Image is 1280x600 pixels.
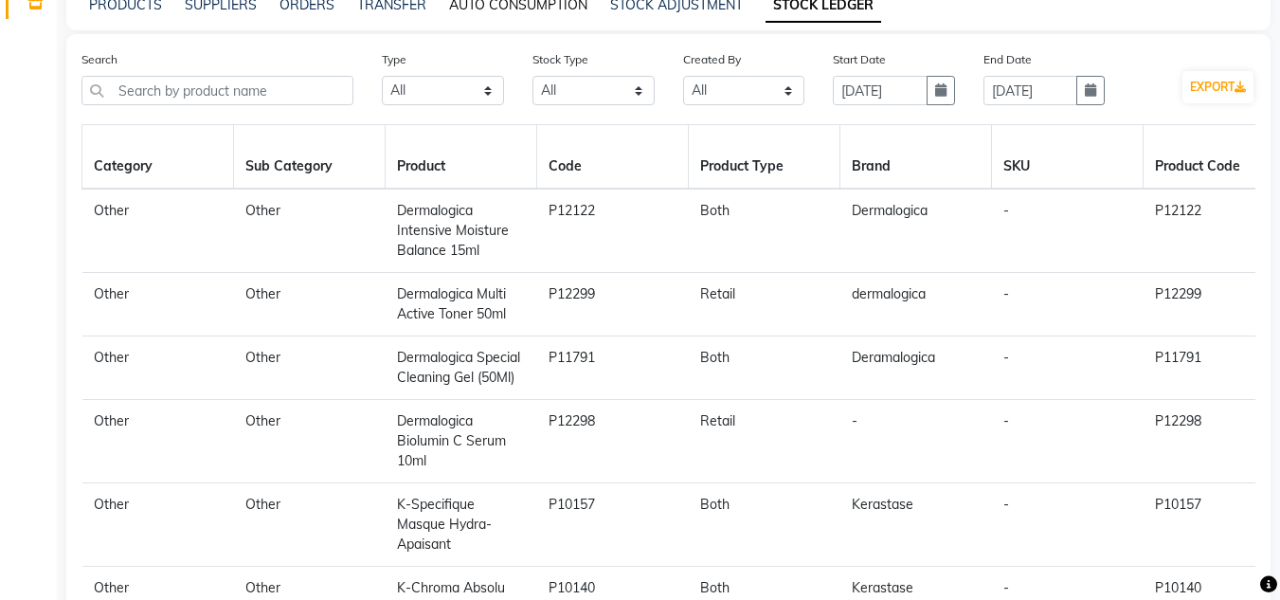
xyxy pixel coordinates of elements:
button: EXPORT [1182,71,1253,103]
td: Other [234,483,386,567]
td: P12299 [537,273,689,336]
th: Brand [840,125,992,190]
td: Retail [689,400,840,483]
label: End Date [983,51,1032,68]
td: Other [82,400,234,483]
td: Other [234,189,386,273]
td: - [992,483,1144,567]
td: Retail [689,273,840,336]
th: SKU [992,125,1144,190]
span: K-Specifique Masque Hydra-Apaisant [397,496,492,553]
th: Product Type [689,125,840,190]
th: Sub Category [234,125,386,190]
td: Other [82,483,234,567]
td: P12122 [537,189,689,273]
td: Other [82,273,234,336]
span: Dermalogica Biolumin C Serum 10ml [397,412,506,469]
td: P11791 [537,336,689,400]
td: Deramalogica [840,336,992,400]
label: Created By [683,51,741,68]
td: - [992,400,1144,483]
td: - [992,273,1144,336]
td: Other [234,400,386,483]
td: Other [82,336,234,400]
th: Product [386,125,537,190]
td: Other [82,189,234,273]
td: Other [234,273,386,336]
td: Both [689,483,840,567]
span: Dermalogica Intensive Moisture Balance 15ml [397,202,509,259]
span: Dermalogica Multi Active Toner 50ml [397,285,506,322]
td: dermalogica [840,273,992,336]
td: - [992,189,1144,273]
td: P12298 [537,400,689,483]
label: Stock Type [532,51,588,68]
td: Dermalogica [840,189,992,273]
label: Start Date [833,51,886,68]
td: - [840,400,992,483]
td: Other [234,336,386,400]
td: P10157 [537,483,689,567]
td: Both [689,336,840,400]
td: Kerastase [840,483,992,567]
td: - [992,336,1144,400]
input: Search by product name [81,76,353,105]
td: Both [689,189,840,273]
label: Search [81,51,117,68]
th: Code [537,125,689,190]
label: Type [382,51,406,68]
th: Category [82,125,234,190]
span: Dermalogica Special Cleaning Gel (50Ml) [397,349,520,386]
